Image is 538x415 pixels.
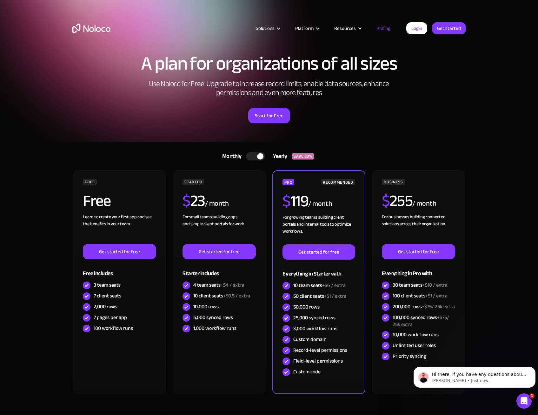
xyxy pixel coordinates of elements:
[529,393,535,398] span: 1
[393,314,455,328] div: 100,000 synced rows
[214,152,246,161] div: Monthly
[72,24,110,33] a: home
[83,244,156,259] a: Get started for free
[282,244,355,260] a: Get started for free
[393,342,436,349] div: Unlimited user roles
[411,353,538,398] iframe: Intercom notifications message
[282,193,308,209] h2: 119
[412,199,436,209] div: / month
[324,291,346,301] span: +$1 / extra
[293,303,320,310] div: 50,000 rows
[94,314,127,321] div: 7 pages per app
[393,303,455,310] div: 200,000 rows
[422,302,455,311] span: +$75/ 25k extra
[193,314,233,321] div: 5,000 synced rows
[183,186,190,216] span: $
[293,336,327,343] div: Custom domain
[406,22,427,34] a: Login
[292,153,314,160] div: SAVE 20%
[183,259,256,280] div: Starter includes
[183,179,204,185] div: STARTER
[326,24,369,32] div: Resources
[393,353,426,360] div: Priority syncing
[293,293,346,300] div: 50 client seats
[293,282,346,289] div: 10 team seats
[183,244,256,259] a: Get started for free
[282,260,355,280] div: Everything in Starter with
[193,303,219,310] div: 10,000 rows
[293,368,321,375] div: Custom code
[223,291,250,301] span: +$0.5 / extra
[321,179,355,185] div: RECOMMENDED
[248,24,287,32] div: Solutions
[83,259,156,280] div: Free includes
[516,393,532,409] iframe: Intercom live chat
[193,325,236,332] div: 1,000 workflow runs
[205,199,229,209] div: / month
[393,282,448,289] div: 30 team seats
[183,214,256,244] div: For small teams building apps and simple client portals for work. ‍
[425,291,448,301] span: +$1 / extra
[308,199,332,209] div: / month
[142,79,396,97] h2: Use Noloco for Free. Upgrade to increase record limits, enable data sources, enhance permissions ...
[293,325,337,332] div: 3,000 workflow runs
[293,347,347,354] div: Record-level permissions
[369,24,398,32] a: Pricing
[382,259,455,280] div: Everything in Pro with
[183,193,205,209] h2: 23
[393,313,449,329] span: +$75/ 25k extra
[293,357,343,364] div: Field-level permissions
[72,54,466,73] h1: A plan for organizations of all sizes
[265,152,292,161] div: Yearly
[382,179,405,185] div: BUSINESS
[83,193,110,209] h2: Free
[393,292,448,299] div: 100 client seats
[248,108,290,123] a: Start for Free
[83,214,156,244] div: Learn to create your first app and see the benefits in your team ‍
[94,282,121,289] div: 3 team seats
[287,24,326,32] div: Platform
[256,24,275,32] div: Solutions
[193,292,250,299] div: 10 client seats
[94,292,121,299] div: 7 client seats
[295,24,314,32] div: Platform
[94,303,117,310] div: 2,000 rows
[382,244,455,259] a: Get started for free
[282,179,294,185] div: PRO
[432,22,466,34] a: Get started
[382,193,412,209] h2: 255
[282,214,355,244] div: For growing teams building client portals and internal tools to optimize workflows.
[382,186,390,216] span: $
[221,280,244,290] span: +$4 / extra
[393,331,439,338] div: 10,000 workflow runs
[334,24,356,32] div: Resources
[322,281,346,290] span: +$6 / extra
[382,214,455,244] div: For businesses building connected solutions across their organization. ‍
[83,179,97,185] div: FREE
[94,325,133,332] div: 100 workflow runs
[193,282,244,289] div: 4 team seats
[293,314,335,321] div: 25,000 synced rows
[282,186,290,216] span: $
[422,280,448,290] span: +$10 / extra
